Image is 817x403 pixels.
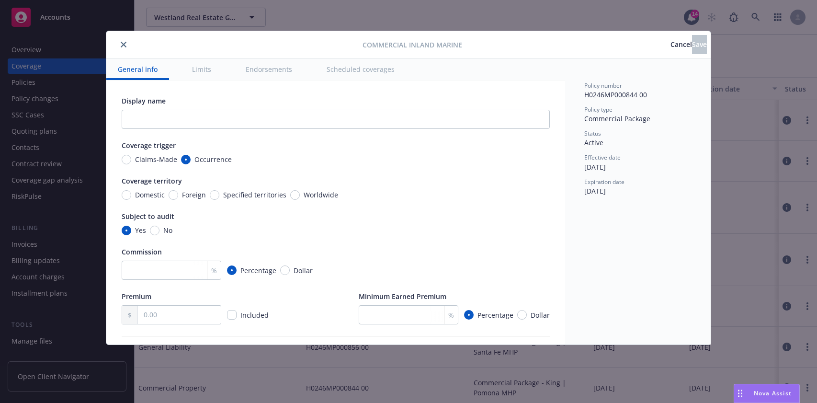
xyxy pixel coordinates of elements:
[122,141,176,150] span: Coverage trigger
[210,190,219,200] input: Specified territories
[692,40,707,49] span: Save
[670,40,692,49] span: Cancel
[106,58,169,80] button: General info
[122,190,131,200] input: Domestic
[531,310,550,320] span: Dollar
[294,265,313,276] span: Dollar
[692,35,707,54] button: Save
[315,58,406,80] button: Scheduled coverages
[584,186,606,196] span: [DATE]
[754,389,792,397] span: Nova Assist
[135,190,165,200] span: Domestic
[118,39,129,50] button: close
[182,190,206,200] span: Foreign
[448,310,454,320] span: %
[227,265,237,275] input: Percentage
[290,190,300,200] input: Worldwide
[584,105,613,114] span: Policy type
[584,114,650,123] span: Commercial Package
[464,310,474,320] input: Percentage
[122,155,131,164] input: Claims-Made
[181,155,191,164] input: Occurrence
[169,190,178,200] input: Foreign
[211,265,217,276] span: %
[122,247,162,256] span: Commission
[240,311,269,320] span: Included
[670,35,692,54] button: Cancel
[240,265,276,276] span: Percentage
[584,90,647,99] span: H0246MP000844 00
[223,190,286,200] span: Specified territories
[122,96,166,105] span: Display name
[194,154,232,164] span: Occurrence
[150,226,159,235] input: No
[584,162,606,172] span: [DATE]
[135,154,177,164] span: Claims-Made
[138,306,221,324] input: 0.00
[584,129,601,138] span: Status
[477,310,513,320] span: Percentage
[584,178,624,186] span: Expiration date
[363,40,462,50] span: Commercial Inland Marine
[122,292,151,301] span: Premium
[122,226,131,235] input: Yes
[280,265,290,275] input: Dollar
[734,384,746,403] div: Drag to move
[135,225,146,235] span: Yes
[359,292,446,301] span: Minimum Earned Premium
[122,212,174,221] span: Subject to audit
[234,58,304,80] button: Endorsements
[517,310,527,320] input: Dollar
[163,225,172,235] span: No
[734,384,800,403] button: Nova Assist
[304,190,338,200] span: Worldwide
[181,58,223,80] button: Limits
[584,153,621,161] span: Effective date
[584,81,622,90] span: Policy number
[122,176,182,185] span: Coverage territory
[584,138,603,147] span: Active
